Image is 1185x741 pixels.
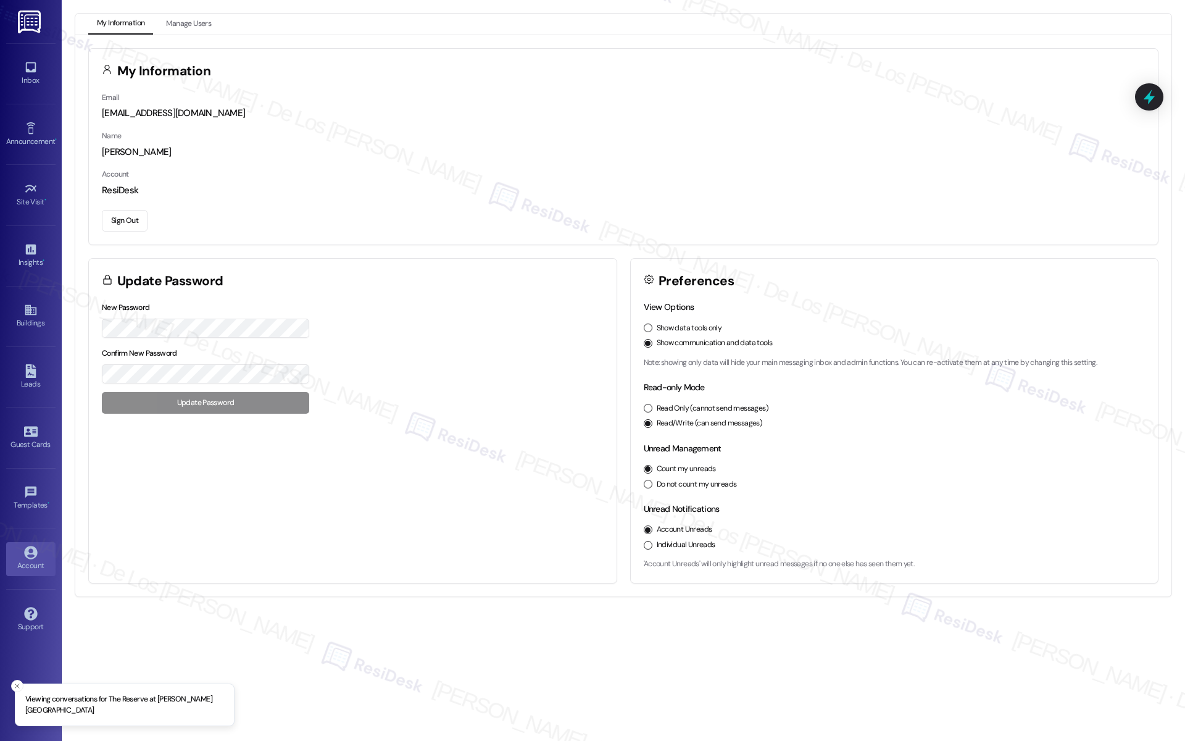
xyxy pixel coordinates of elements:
label: Confirm New Password [102,348,177,358]
span: • [55,135,57,144]
button: Close toast [11,680,23,692]
div: [EMAIL_ADDRESS][DOMAIN_NAME] [102,107,1145,120]
a: Guest Cards [6,421,56,454]
a: Buildings [6,299,56,333]
span: • [48,499,49,508]
label: Account Unreads [657,524,712,535]
div: [PERSON_NAME] [102,146,1145,159]
span: • [43,256,44,265]
p: Viewing conversations for The Reserve at [PERSON_NAME][GEOGRAPHIC_DATA] [25,694,224,716]
label: Do not count my unreads [657,479,737,490]
h3: My Information [117,65,211,78]
label: Individual Unreads [657,540,715,551]
label: View Options [644,301,694,312]
label: Show data tools only [657,323,722,334]
a: Leads [6,361,56,394]
label: Show communication and data tools [657,338,773,349]
p: Note: showing only data will hide your main messaging inbox and admin functions. You can re-activ... [644,358,1145,369]
a: Templates • [6,482,56,515]
button: Manage Users [157,14,220,35]
h3: Update Password [117,275,223,288]
button: Sign Out [102,210,148,232]
p: 'Account Unreads' will only highlight unread messages if no one else has seen them yet. [644,559,1145,570]
span: • [44,196,46,204]
div: ResiDesk [102,184,1145,197]
label: Count my unreads [657,464,716,475]
label: Read-only Mode [644,382,705,393]
button: My Information [88,14,153,35]
label: New Password [102,303,150,312]
label: Read Only (cannot send messages) [657,403,768,414]
label: Name [102,131,122,141]
label: Email [102,93,119,103]
img: ResiDesk Logo [18,10,43,33]
label: Read/Write (can send messages) [657,418,763,429]
h3: Preferences [659,275,734,288]
a: Insights • [6,239,56,272]
a: Site Visit • [6,178,56,212]
label: Unread Notifications [644,503,720,514]
label: Account [102,169,129,179]
label: Unread Management [644,443,721,454]
a: Account [6,542,56,576]
a: Inbox [6,57,56,90]
a: Support [6,603,56,637]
